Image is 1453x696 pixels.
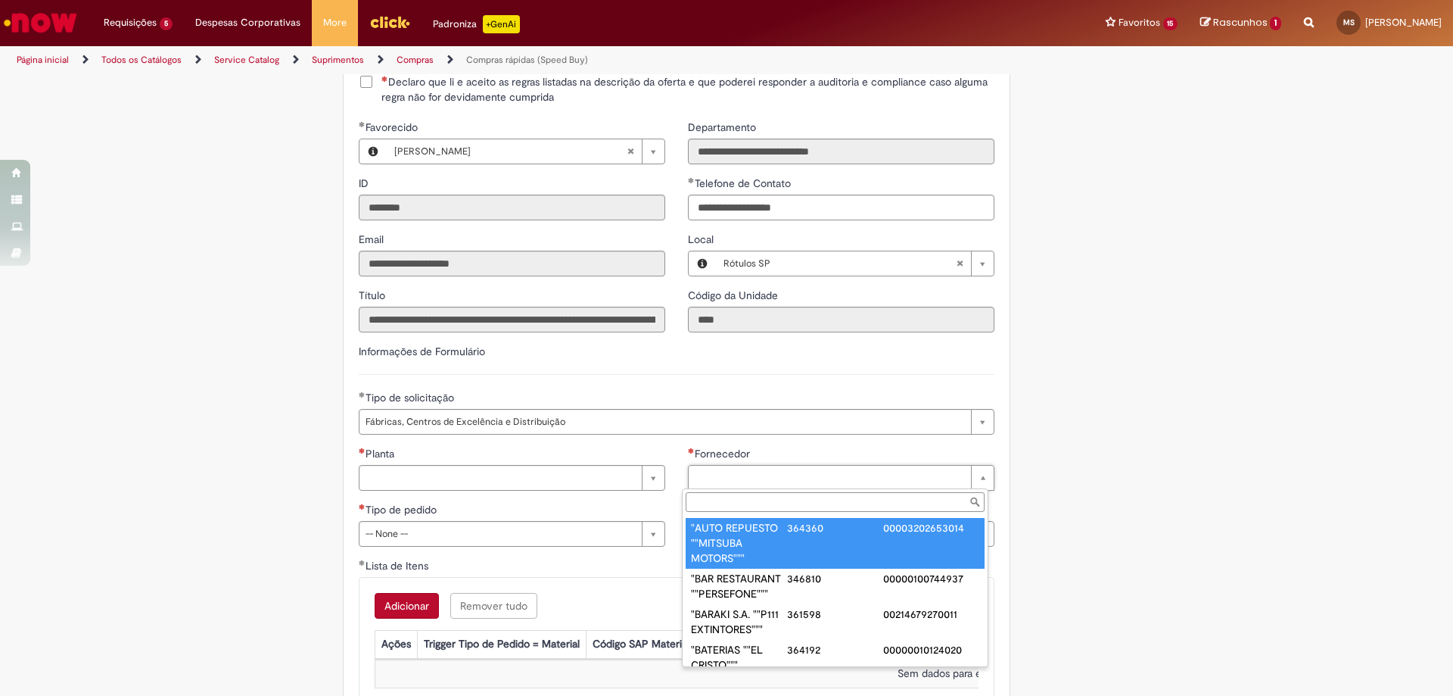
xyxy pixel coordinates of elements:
div: "BAR RESTAURANT ""PERSEFONE""" [691,571,787,601]
div: 00000010124020 [883,642,979,657]
div: 00214679270011 [883,607,979,622]
div: "AUTO REPUESTO ""MITSUBA MOTORS""" [691,520,787,566]
div: 364360 [787,520,883,535]
div: 346810 [787,571,883,586]
ul: Fornecedor [683,515,988,666]
div: 361598 [787,607,883,622]
div: 00000100744937 [883,571,979,586]
div: "BARAKI S.A. ""P111 EXTINTORES""" [691,607,787,637]
div: "BATERIAS ""EL CRISTO""" [691,642,787,673]
div: 00003202653014 [883,520,979,535]
div: 364192 [787,642,883,657]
